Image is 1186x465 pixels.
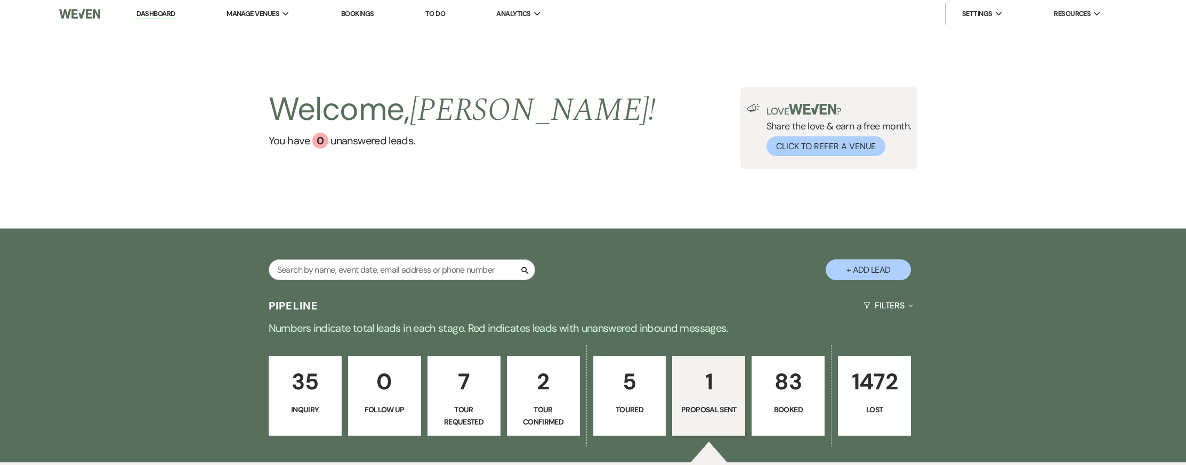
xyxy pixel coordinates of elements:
a: 0Follow Up [348,356,421,436]
p: Proposal Sent [679,404,738,415]
p: 2 [514,364,573,399]
a: 5Toured [593,356,666,436]
a: 83Booked [752,356,825,436]
p: 1 [679,364,738,399]
p: Follow Up [355,404,414,415]
p: Toured [600,404,659,415]
span: Settings [962,9,993,19]
p: 1472 [845,364,904,399]
img: weven-logo-green.svg [789,104,836,115]
a: Dashboard [136,9,175,19]
button: + Add Lead [826,259,911,280]
span: Resources [1054,9,1091,19]
p: 0 [355,364,414,399]
h2: Welcome, [269,87,656,133]
p: 35 [276,364,335,399]
p: 83 [759,364,818,399]
a: Bookings [341,9,374,18]
p: Booked [759,404,818,415]
a: You have 0 unanswered leads. [269,133,656,149]
a: 1472Lost [838,356,911,436]
p: Lost [845,404,904,415]
a: To Do [425,9,445,18]
button: Filters [859,291,917,320]
button: Click to Refer a Venue [767,136,885,156]
p: Inquiry [276,404,335,415]
a: 1Proposal Sent [672,356,745,436]
h3: Pipeline [269,298,319,313]
span: Analytics [496,9,530,19]
p: 5 [600,364,659,399]
div: 0 [312,133,328,149]
p: 7 [434,364,494,399]
div: Share the love & earn a free month. [760,104,911,156]
input: Search by name, event date, email address or phone number [269,259,535,280]
span: [PERSON_NAME] ! [410,86,656,135]
p: Tour Confirmed [514,404,573,428]
a: 7Tour Requested [427,356,501,436]
a: 35Inquiry [269,356,342,436]
p: Love ? [767,104,911,116]
img: loud-speaker-illustration.svg [747,104,760,112]
p: Tour Requested [434,404,494,428]
p: Numbers indicate total leads in each stage. Red indicates leads with unanswered inbound messages. [209,320,977,337]
a: 2Tour Confirmed [507,356,580,436]
img: Weven Logo [59,3,100,25]
span: Manage Venues [227,9,279,19]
